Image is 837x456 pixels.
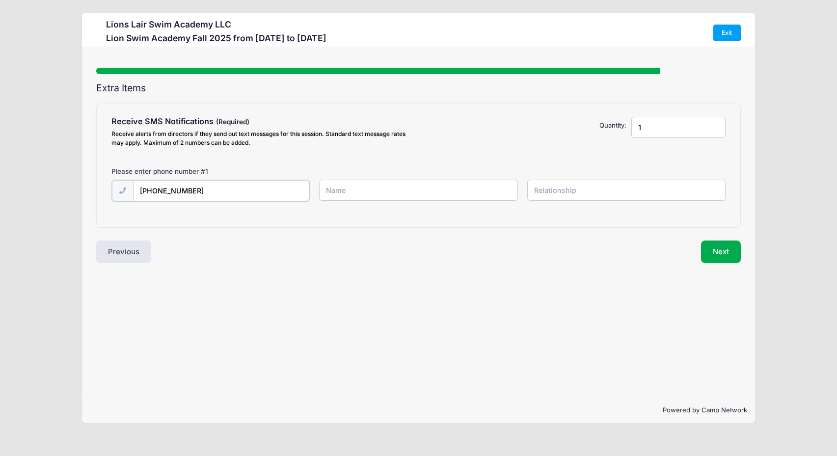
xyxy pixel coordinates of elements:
button: Previous [96,241,151,263]
input: Quantity [631,117,726,138]
p: Powered by Camp Network [90,405,747,415]
input: Relationship [527,180,726,201]
div: Receive alerts from directors if they send out text messages for this session. Standard text mess... [111,130,414,147]
input: Name [319,180,517,201]
label: Please enter phone number # [111,166,208,176]
h3: Lions Lair Swim Academy LLC [106,19,326,29]
input: (xxx) xxx-xxxx [133,180,309,201]
h3: Lion Swim Academy Fall 2025 from [DATE] to [DATE] [106,33,326,43]
button: Next [701,241,741,263]
h2: Extra Items [96,82,740,94]
h4: Receive SMS Notifications [111,117,414,127]
a: Exit [713,25,741,41]
span: 1 [205,167,208,175]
